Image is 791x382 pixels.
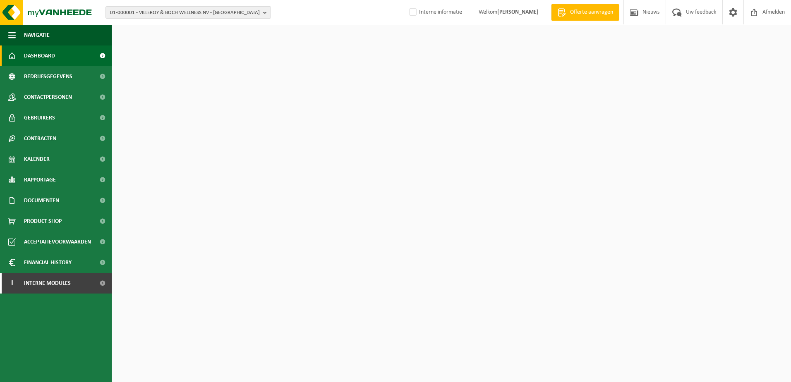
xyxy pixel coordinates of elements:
[24,66,72,87] span: Bedrijfsgegevens
[551,4,619,21] a: Offerte aanvragen
[24,45,55,66] span: Dashboard
[24,128,56,149] span: Contracten
[8,273,16,294] span: I
[24,211,62,232] span: Product Shop
[24,107,55,128] span: Gebruikers
[497,9,539,15] strong: [PERSON_NAME]
[105,6,271,19] button: 01-000001 - VILLEROY & BOCH WELLNESS NV - [GEOGRAPHIC_DATA]
[24,170,56,190] span: Rapportage
[568,8,615,17] span: Offerte aanvragen
[110,7,260,19] span: 01-000001 - VILLEROY & BOCH WELLNESS NV - [GEOGRAPHIC_DATA]
[407,6,462,19] label: Interne informatie
[24,232,91,252] span: Acceptatievoorwaarden
[24,190,59,211] span: Documenten
[24,149,50,170] span: Kalender
[24,252,72,273] span: Financial History
[24,87,72,107] span: Contactpersonen
[24,25,50,45] span: Navigatie
[24,273,71,294] span: Interne modules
